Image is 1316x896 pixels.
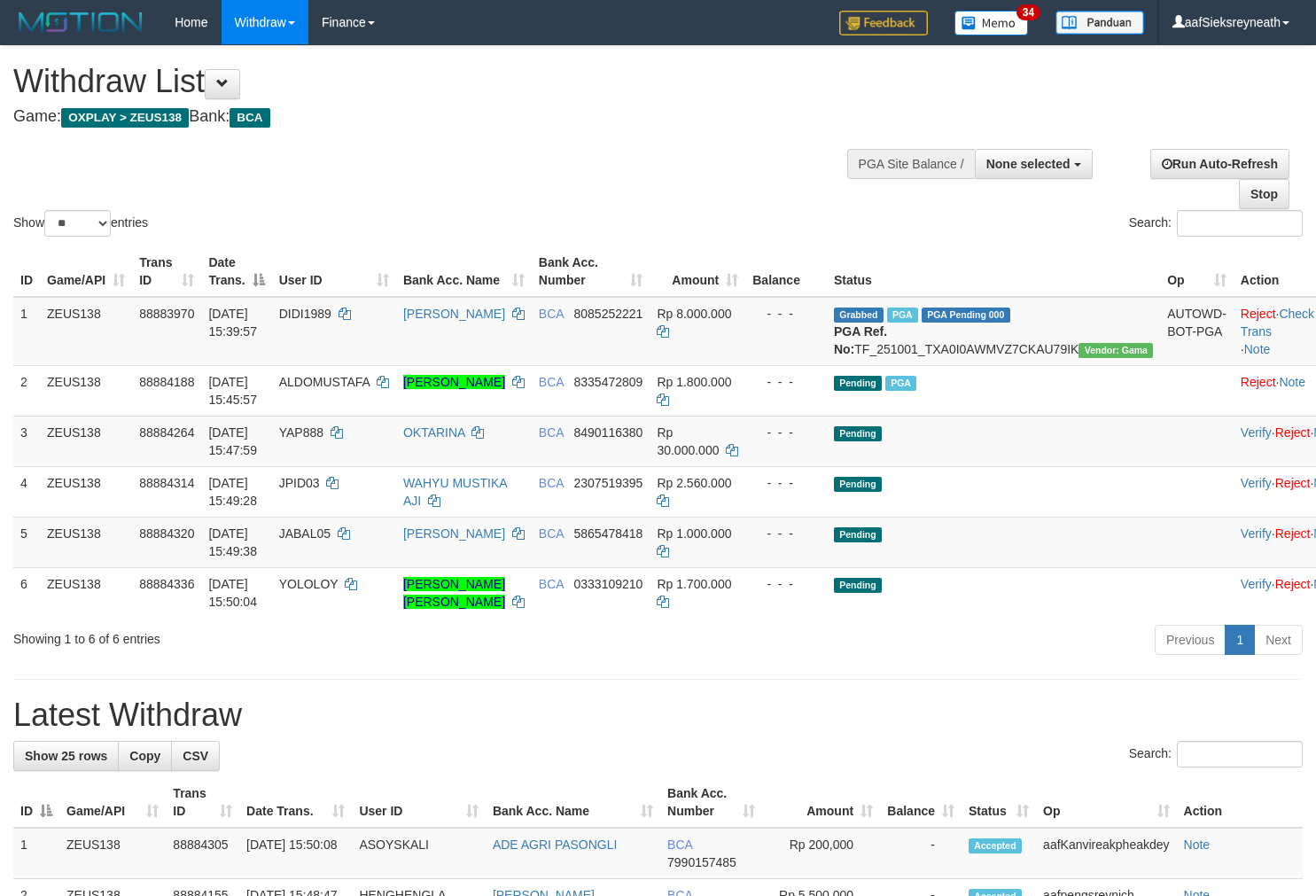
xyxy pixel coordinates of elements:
[762,828,880,879] td: Rp 200,000
[59,828,166,879] td: ZEUS138
[13,697,1303,733] h1: Latest Withdraw
[279,577,339,591] span: YOLOLOY
[539,577,564,591] span: BCA
[1160,297,1234,366] td: AUTOWD-BOT-PGA
[132,246,201,297] th: Trans ID: activate to sort column ascending
[59,777,166,828] th: Game/API: activate to sort column ascending
[13,9,148,35] img: MOTION_logo.png
[13,567,40,618] td: 6
[352,828,485,879] td: ASOYSKALI
[667,838,692,852] span: BCA
[752,525,820,542] div: - - -
[13,517,40,567] td: 5
[40,517,132,567] td: ZEUS138
[986,157,1071,171] span: None selected
[201,246,271,297] th: Date Trans.: activate to sort column descending
[880,828,962,879] td: -
[493,838,618,852] a: ADE AGRI PASONGLI
[887,308,918,323] span: Marked by aafpengsreynich
[13,623,535,648] div: Showing 1 to 6 of 6 entries
[1275,577,1311,591] a: Reject
[954,11,1029,35] img: Button%20Memo.svg
[13,416,40,466] td: 3
[13,466,40,517] td: 4
[208,425,257,457] span: [DATE] 15:47:59
[139,476,194,490] span: 88884314
[657,526,731,541] span: Rp 1.000.000
[272,246,396,297] th: User ID: activate to sort column ascending
[403,307,505,321] a: [PERSON_NAME]
[827,246,1160,297] th: Status
[1241,375,1276,389] a: Reject
[539,425,564,440] span: BCA
[166,828,239,879] td: 88884305
[1150,149,1289,179] a: Run Auto-Refresh
[61,108,189,128] span: OXPLAY > ZEUS138
[40,365,132,416] td: ZEUS138
[40,466,132,517] td: ZEUS138
[834,578,882,593] span: Pending
[279,476,320,490] span: JPID03
[752,305,820,323] div: - - -
[403,375,505,389] a: [PERSON_NAME]
[885,376,916,391] span: Marked by aafpengsreynich
[279,375,370,389] span: ALDOMUSTAFA
[139,577,194,591] span: 88884336
[1244,342,1271,356] a: Note
[657,577,731,591] span: Rp 1.700.000
[745,246,827,297] th: Balance
[1160,246,1234,297] th: Op: activate to sort column ascending
[532,246,650,297] th: Bank Acc. Number: activate to sort column ascending
[1254,625,1303,655] a: Next
[650,246,745,297] th: Amount: activate to sort column ascending
[352,777,485,828] th: User ID: activate to sort column ascending
[40,416,132,466] td: ZEUS138
[574,375,643,389] span: Copy 8335472809 to clipboard
[239,828,352,879] td: [DATE] 15:50:08
[208,577,257,609] span: [DATE] 15:50:04
[403,526,505,541] a: [PERSON_NAME]
[574,476,643,490] span: Copy 2307519395 to clipboard
[752,424,820,441] div: - - -
[752,373,820,391] div: - - -
[660,777,762,828] th: Bank Acc. Number: activate to sort column ascending
[880,777,962,828] th: Balance: activate to sort column ascending
[834,477,882,492] span: Pending
[847,149,975,179] div: PGA Site Balance /
[403,577,505,609] a: [PERSON_NAME] [PERSON_NAME]
[539,476,564,490] span: BCA
[539,307,564,321] span: BCA
[139,425,194,440] span: 88884264
[1241,307,1314,339] a: Check Trans
[208,307,257,339] span: [DATE] 15:39:57
[1016,4,1040,20] span: 34
[574,307,643,321] span: Copy 8085252221 to clipboard
[486,777,660,828] th: Bank Acc. Name: activate to sort column ascending
[1241,577,1272,591] a: Verify
[1225,625,1255,655] a: 1
[1177,741,1303,767] input: Search:
[1241,526,1272,541] a: Verify
[13,210,148,237] label: Show entries
[1055,11,1144,35] img: panduan.png
[1036,777,1176,828] th: Op: activate to sort column ascending
[13,64,860,99] h1: Withdraw List
[208,375,257,407] span: [DATE] 15:45:57
[922,308,1010,323] span: PGA Pending
[13,828,59,879] td: 1
[1275,425,1311,440] a: Reject
[1241,307,1276,321] a: Reject
[1078,343,1153,358] span: Vendor URL: https://trx31.1velocity.biz
[834,324,887,356] b: PGA Ref. No:
[834,426,882,441] span: Pending
[657,375,731,389] span: Rp 1.800.000
[13,365,40,416] td: 2
[279,307,331,321] span: DIDI1989
[657,476,731,490] span: Rp 2.560.000
[230,108,269,128] span: BCA
[44,210,111,237] select: Showentries
[1275,476,1311,490] a: Reject
[40,246,132,297] th: Game/API: activate to sort column ascending
[403,425,465,440] a: OKTARINA
[396,246,532,297] th: Bank Acc. Name: activate to sort column ascending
